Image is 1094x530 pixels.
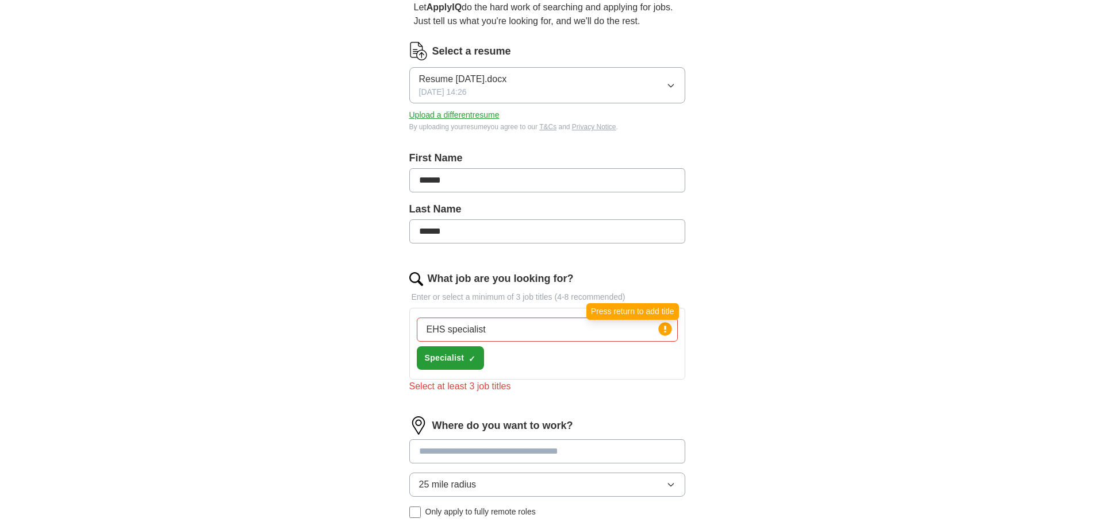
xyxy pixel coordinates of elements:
[539,123,556,131] a: T&Cs
[427,2,462,12] strong: ApplyIQ
[409,416,428,435] img: location.png
[409,473,685,497] button: 25 mile radius
[432,418,573,434] label: Where do you want to work?
[409,272,423,286] img: search.png
[409,42,428,60] img: CV Icon
[425,506,536,518] span: Only apply to fully remote roles
[409,109,500,121] button: Upload a differentresume
[409,67,685,103] button: Resume [DATE].docx[DATE] 14:26
[409,506,421,518] input: Only apply to fully remote roles
[419,86,467,98] span: [DATE] 14:26
[419,72,507,86] span: Resume [DATE].docx
[409,150,685,166] label: First Name
[409,202,685,217] label: Last Name
[572,123,616,131] a: Privacy Notice
[419,478,477,492] span: 25 mile radius
[417,346,485,370] button: Specialist✓
[409,122,685,132] div: By uploading your resume you agree to our and .
[469,354,475,363] span: ✓
[586,303,679,320] div: Press return to add title
[428,271,574,287] label: What job are you looking for?
[409,380,685,393] div: Select at least 3 job titles
[409,291,685,303] p: Enter or select a minimum of 3 job titles (4-8 recommended)
[417,318,678,342] input: Type a job title and press enter
[425,352,465,364] span: Specialist
[432,44,511,59] label: Select a resume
